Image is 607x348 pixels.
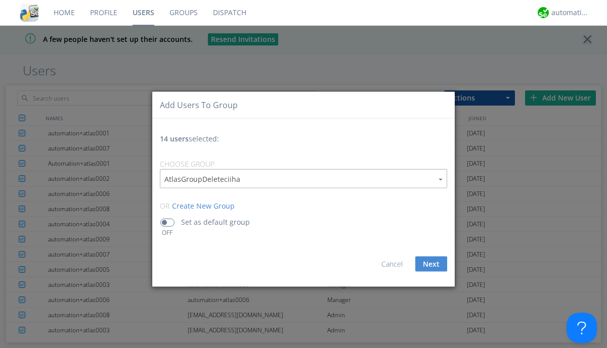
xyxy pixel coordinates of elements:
[172,201,235,211] span: Create New Group
[538,7,549,18] img: d2d01cd9b4174d08988066c6d424eccd
[20,4,38,22] img: cddb5a64eb264b2086981ab96f4c1ba7
[181,217,250,228] p: Set as default group
[551,8,589,18] div: automation+atlas
[381,259,403,269] a: Cancel
[160,134,189,143] span: 14 users
[160,134,219,143] span: selected:
[160,159,447,169] div: Choose Group
[160,170,447,188] input: Type to find a group to add users to
[160,201,169,211] span: or
[156,228,179,237] div: OFF
[415,257,447,272] button: Next
[160,99,238,111] div: Add users to group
